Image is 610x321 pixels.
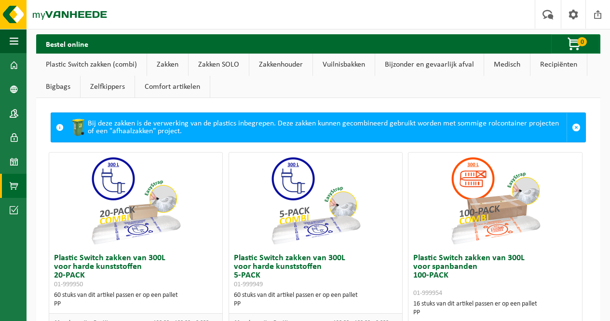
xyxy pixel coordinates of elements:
[68,118,88,137] img: WB-0240-HPE-GN-50.png
[267,153,364,249] img: 01-999949
[189,54,249,76] a: Zakken SOLO
[484,54,530,76] a: Medisch
[234,291,398,308] div: 60 stuks van dit artikel passen er op een pallet
[313,54,375,76] a: Vuilnisbakken
[249,54,312,76] a: Zakkenhouder
[577,37,587,46] span: 0
[135,76,210,98] a: Comfort artikelen
[54,281,83,288] span: 01-999950
[36,34,98,53] h2: Bestel online
[234,281,263,288] span: 01-999949
[551,34,599,54] button: 0
[447,153,543,249] img: 01-999954
[36,54,147,76] a: Plastic Switch zakken (combi)
[36,76,80,98] a: Bigbags
[413,308,577,317] div: PP
[54,291,218,308] div: 60 stuks van dit artikel passen er op een pallet
[413,290,442,297] span: 01-999954
[54,300,218,308] div: PP
[413,300,577,317] div: 16 stuks van dit artikel passen er op een pallet
[81,76,135,98] a: Zelfkippers
[375,54,484,76] a: Bijzonder en gevaarlijk afval
[147,54,188,76] a: Zakken
[413,254,577,297] h3: Plastic Switch zakken van 300L voor spanbanden 100-PACK
[234,300,398,308] div: PP
[530,54,587,76] a: Recipiënten
[54,254,218,289] h3: Plastic Switch zakken van 300L voor harde kunststoffen 20-PACK
[87,153,184,249] img: 01-999950
[234,254,398,289] h3: Plastic Switch zakken van 300L voor harde kunststoffen 5-PACK
[68,113,567,142] div: Bij deze zakken is de verwerking van de plastics inbegrepen. Deze zakken kunnen gecombineerd gebr...
[567,113,585,142] a: Sluit melding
